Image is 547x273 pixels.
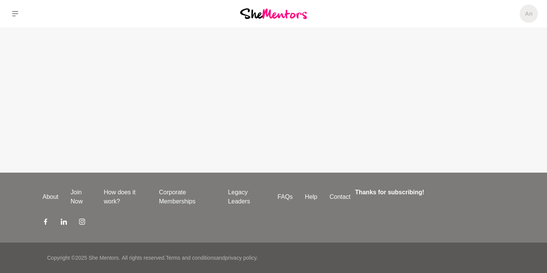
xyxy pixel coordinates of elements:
[98,188,153,206] a: How does it work?
[65,188,98,206] a: Join Now
[43,218,49,227] a: Facebook
[355,188,500,197] h4: Thanks for subscribing!
[61,218,67,227] a: LinkedIn
[324,192,357,202] a: Contact
[525,10,533,17] h5: An
[47,254,120,262] p: Copyright © 2025 She Mentors .
[520,5,538,23] a: An
[153,188,222,206] a: Corporate Memberships
[240,8,307,19] img: She Mentors Logo
[79,218,85,227] a: Instagram
[222,188,271,206] a: Legacy Leaders
[122,254,258,262] p: All rights reserved. and .
[36,192,65,202] a: About
[166,255,216,261] a: Terms and conditions
[225,255,256,261] a: privacy policy
[299,192,324,202] a: Help
[272,192,299,202] a: FAQs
